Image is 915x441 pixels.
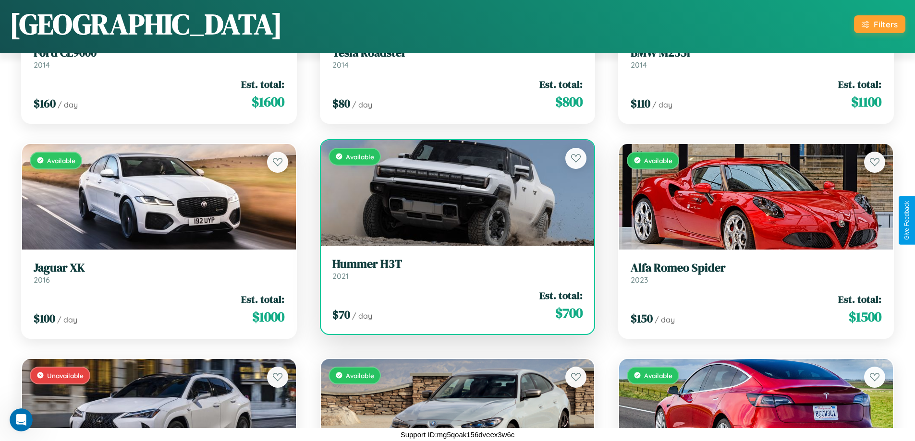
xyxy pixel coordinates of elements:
[58,100,78,109] span: / day
[631,95,650,111] span: $ 110
[631,46,881,70] a: BMW M235i2014
[10,4,282,44] h1: [GEOGRAPHIC_DATA]
[903,201,910,240] div: Give Feedback
[854,15,905,33] button: Filters
[57,315,77,324] span: / day
[539,77,583,91] span: Est. total:
[838,292,881,306] span: Est. total:
[332,271,349,281] span: 2021
[332,60,349,70] span: 2014
[346,153,374,161] span: Available
[252,92,284,111] span: $ 1600
[555,303,583,322] span: $ 700
[252,307,284,326] span: $ 1000
[631,310,653,326] span: $ 150
[631,275,648,285] span: 2023
[631,60,647,70] span: 2014
[34,95,56,111] span: $ 160
[851,92,881,111] span: $ 1100
[34,310,55,326] span: $ 100
[352,100,372,109] span: / day
[631,261,881,275] h3: Alfa Romeo Spider
[539,288,583,302] span: Est. total:
[655,315,675,324] span: / day
[47,371,84,380] span: Unavailable
[346,371,374,380] span: Available
[332,307,350,322] span: $ 70
[332,46,583,70] a: Tesla Roadster2014
[10,408,33,431] iframe: Intercom live chat
[631,46,881,60] h3: BMW M235i
[332,46,583,60] h3: Tesla Roadster
[34,46,284,70] a: Ford CL90002014
[644,371,672,380] span: Available
[34,46,284,60] h3: Ford CL9000
[34,275,50,285] span: 2016
[332,95,350,111] span: $ 80
[849,307,881,326] span: $ 1500
[332,257,583,271] h3: Hummer H3T
[644,156,672,165] span: Available
[401,428,515,441] p: Support ID: mg5qoak156dveex3w6c
[352,311,372,321] span: / day
[241,292,284,306] span: Est. total:
[555,92,583,111] span: $ 800
[631,261,881,285] a: Alfa Romeo Spider2023
[34,261,284,285] a: Jaguar XK2016
[332,257,583,281] a: Hummer H3T2021
[34,60,50,70] span: 2014
[47,156,75,165] span: Available
[652,100,672,109] span: / day
[241,77,284,91] span: Est. total:
[874,19,898,29] div: Filters
[34,261,284,275] h3: Jaguar XK
[838,77,881,91] span: Est. total:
